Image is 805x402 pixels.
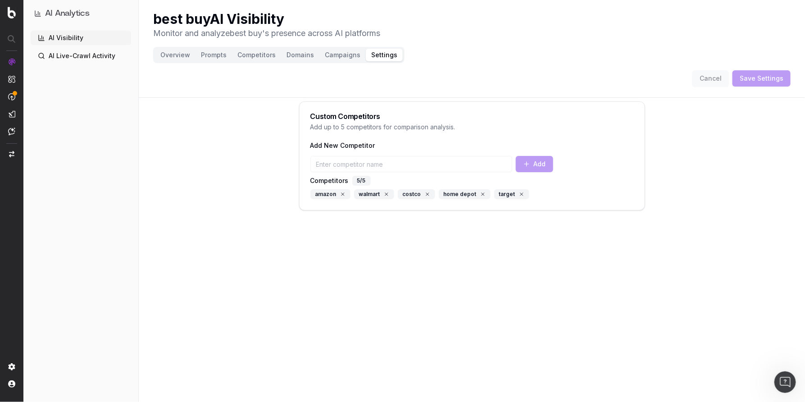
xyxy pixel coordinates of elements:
[8,58,15,65] img: Analytics
[8,75,15,83] img: Intelligence
[310,189,350,199] div: amazon
[366,49,403,61] button: Settings
[310,123,634,132] div: Add up to 5 competitors for comparison analysis.
[354,189,394,199] div: walmart
[31,49,131,63] a: AI Live-Crawl Activity
[310,156,512,172] input: Enter competitor name
[34,7,127,20] button: AI Analytics
[196,49,232,61] button: Prompts
[8,93,15,100] img: Activation
[153,11,380,27] h1: best buy AI Visibility
[232,49,281,61] button: Competitors
[8,7,16,18] img: Botify logo
[31,31,131,45] a: AI Visibility
[439,189,491,199] div: home depot
[494,189,529,199] div: target
[281,49,319,61] button: Domains
[398,189,435,199] div: costco
[310,178,349,184] label: Competitors
[8,363,15,370] img: Setting
[9,151,14,157] img: Switch project
[153,27,380,40] p: Monitor and analyze best buy 's presence across AI platforms
[352,176,371,186] div: 5 /5
[774,371,796,393] iframe: Intercom live chat
[155,49,196,61] button: Overview
[310,113,634,120] div: Custom Competitors
[8,110,15,118] img: Studio
[8,380,15,388] img: My account
[310,142,634,149] label: Add New Competitor
[45,7,90,20] h1: AI Analytics
[319,49,366,61] button: Campaigns
[8,128,15,135] img: Assist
